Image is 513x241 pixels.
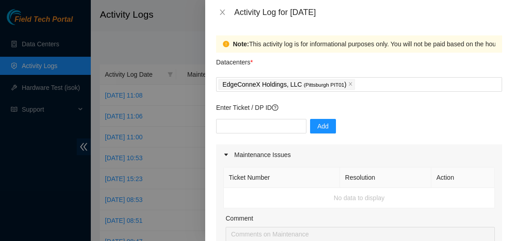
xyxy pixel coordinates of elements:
span: Add [317,121,329,131]
p: EdgeConneX Holdings, LLC ) [222,79,346,90]
div: Activity Log for [DATE] [234,7,502,17]
th: Ticket Number [224,167,340,188]
p: Datacenters [216,53,253,67]
p: Enter Ticket / DP ID [216,103,502,113]
button: Add [310,119,336,133]
span: close [219,9,226,16]
span: ( Pittsburgh PIT01 [304,82,345,88]
label: Comment [226,213,253,223]
div: Maintenance Issues [216,144,502,165]
span: exclamation-circle [223,41,229,47]
span: caret-right [223,152,229,157]
th: Resolution [340,167,431,188]
strong: Note: [233,39,249,49]
span: question-circle [272,104,278,111]
span: close [348,82,353,87]
button: Close [216,8,229,17]
th: Action [431,167,495,188]
td: No data to display [224,188,495,208]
